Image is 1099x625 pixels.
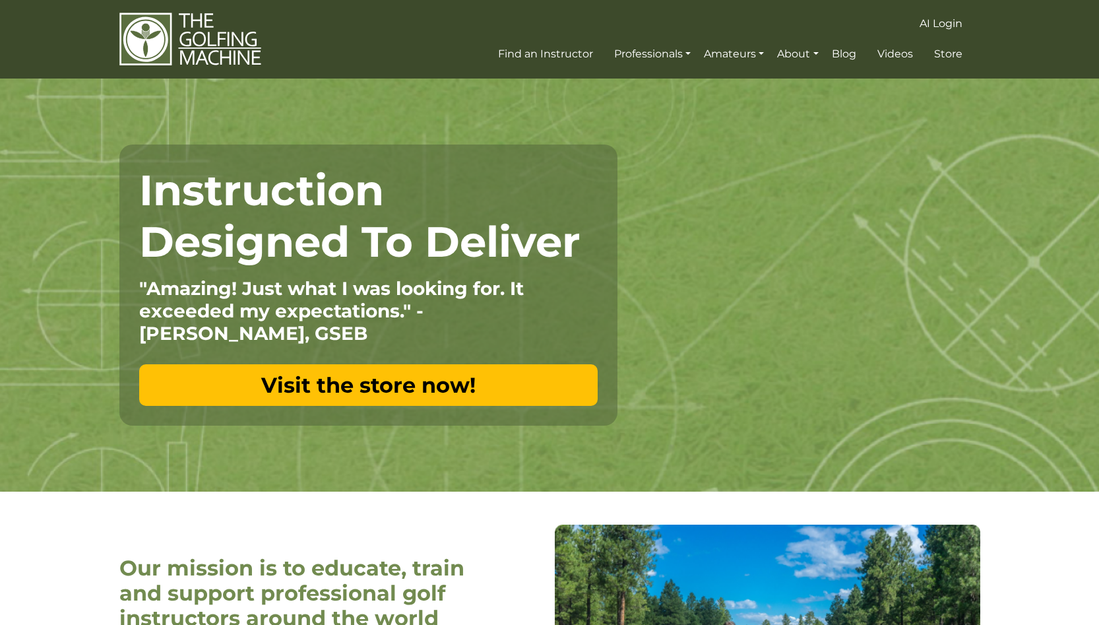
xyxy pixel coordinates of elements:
a: Videos [874,42,916,66]
a: Amateurs [701,42,767,66]
span: AI Login [920,17,962,30]
h1: Instruction Designed To Deliver [139,164,598,267]
span: Find an Instructor [498,48,593,60]
a: About [774,42,821,66]
span: Videos [877,48,913,60]
img: The Golfing Machine [119,12,261,67]
a: Store [931,42,966,66]
p: "Amazing! Just what I was looking for. It exceeded my expectations." - [PERSON_NAME], GSEB [139,277,598,345]
a: Visit the store now! [139,364,598,406]
a: Find an Instructor [495,42,596,66]
a: Professionals [611,42,694,66]
a: Blog [829,42,860,66]
a: AI Login [916,12,966,36]
span: Blog [832,48,856,60]
span: Store [934,48,962,60]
